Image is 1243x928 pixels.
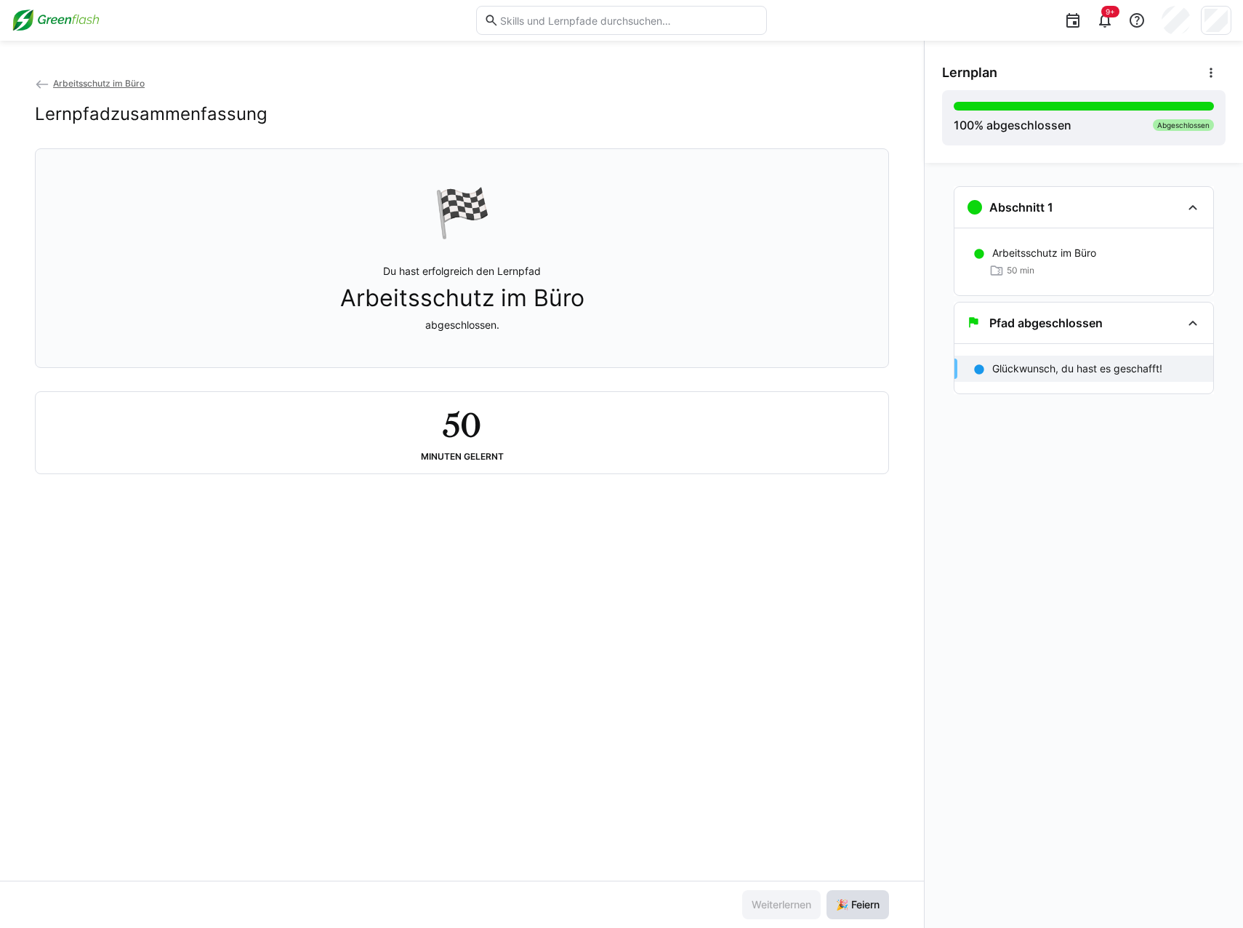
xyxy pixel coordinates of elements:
span: 🎉 Feiern [834,897,882,912]
p: Arbeitsschutz im Büro [992,246,1096,260]
input: Skills und Lernpfade durchsuchen… [499,14,759,27]
span: 9+ [1106,7,1115,16]
div: Abgeschlossen [1153,119,1214,131]
h2: 50 [443,404,480,446]
span: Arbeitsschutz im Büro [340,284,584,312]
div: 🏁 [433,184,491,241]
h3: Abschnitt 1 [989,200,1053,215]
p: Glückwunsch, du hast es geschafft! [992,361,1162,376]
span: 100 [954,118,974,132]
h2: Lernpfadzusammenfassung [35,103,267,125]
span: Weiterlernen [749,897,813,912]
button: 🎉 Feiern [826,890,889,919]
p: Du hast erfolgreich den Lernpfad abgeschlossen. [340,264,584,332]
span: 50 min [1007,265,1034,276]
div: % abgeschlossen [954,116,1071,134]
span: Lernplan [942,65,997,81]
a: Arbeitsschutz im Büro [35,78,145,89]
h3: Pfad abgeschlossen [989,316,1103,330]
span: Arbeitsschutz im Büro [53,78,145,89]
button: Weiterlernen [742,890,821,919]
div: Minuten gelernt [421,452,504,462]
